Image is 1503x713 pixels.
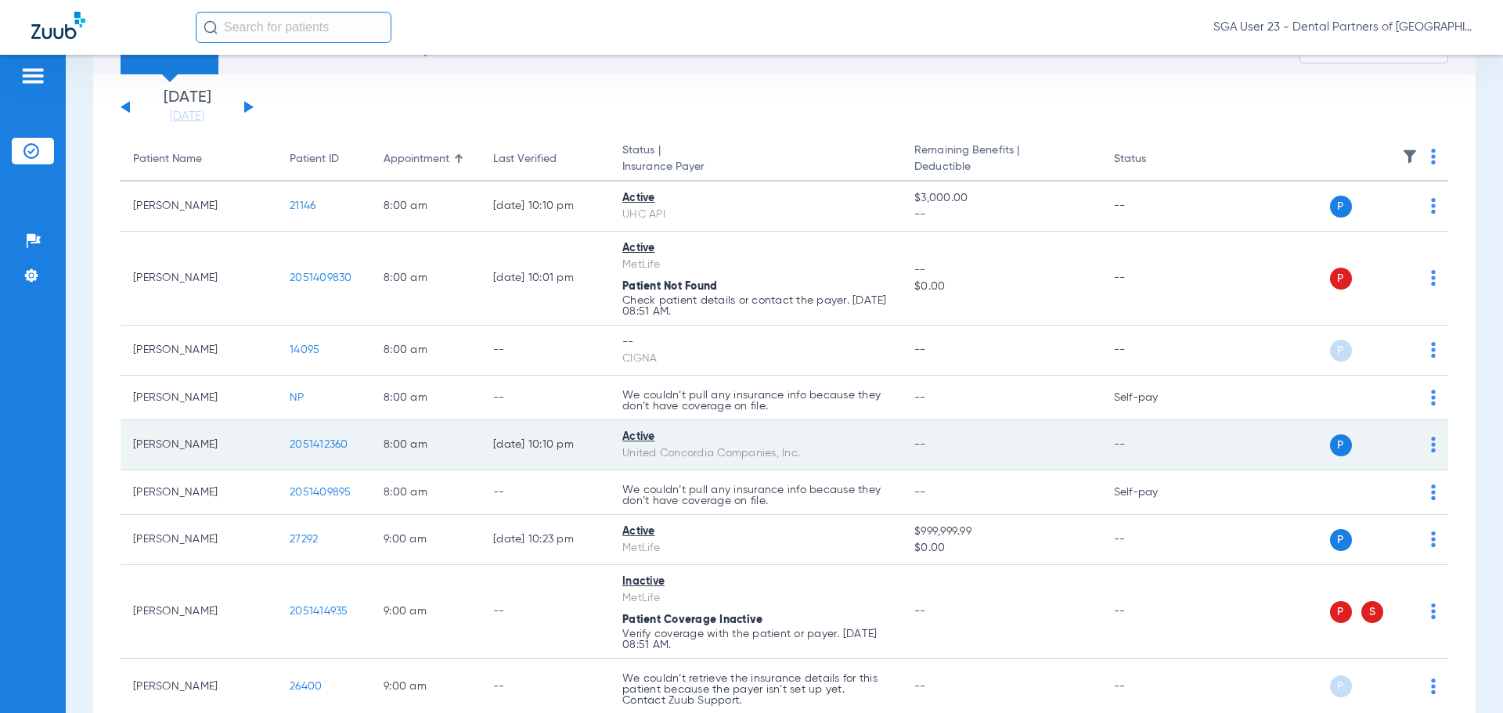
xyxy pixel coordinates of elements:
span: 2051409895 [290,487,351,498]
td: [PERSON_NAME] [121,326,277,376]
span: -- [914,681,926,692]
td: -- [1101,515,1207,565]
td: [DATE] 10:10 PM [481,420,610,470]
td: -- [481,326,610,376]
td: -- [1101,326,1207,376]
p: Check patient details or contact the payer. [DATE] 08:51 AM. [622,295,889,317]
span: Insurance Payer [622,159,889,175]
div: Patient Name [133,151,202,167]
span: -- [914,262,1088,279]
span: $0.00 [914,279,1088,295]
span: P [1330,196,1352,218]
td: -- [481,565,610,659]
span: 2051409830 [290,272,352,283]
img: x.svg [1396,531,1411,547]
span: 14095 [290,344,319,355]
span: -- [914,606,926,617]
div: Last Verified [493,151,557,167]
img: Zuub Logo [31,12,85,39]
span: Patient Not Found [622,281,717,292]
p: We couldn’t pull any insurance info because they don’t have coverage on file. [622,484,889,506]
span: Patient Coverage Inactive [622,614,762,625]
span: P [1330,434,1352,456]
div: Last Verified [493,151,597,167]
td: [DATE] 10:23 PM [481,515,610,565]
iframe: Chat Widget [1425,638,1503,713]
img: x.svg [1396,342,1411,358]
div: Patient ID [290,151,339,167]
span: $0.00 [914,540,1088,556]
div: MetLife [622,590,889,607]
img: group-dot-blue.svg [1431,531,1436,547]
img: group-dot-blue.svg [1431,603,1436,619]
td: 8:00 AM [371,182,481,232]
img: group-dot-blue.svg [1431,342,1436,358]
th: Status [1101,138,1207,182]
td: -- [481,376,610,420]
span: P [1330,601,1352,623]
span: $3,000.00 [914,190,1088,207]
td: [DATE] 10:10 PM [481,182,610,232]
span: 27292 [290,534,318,545]
td: 8:00 AM [371,420,481,470]
div: UHC API [622,207,889,223]
span: -- [914,392,926,403]
img: group-dot-blue.svg [1431,198,1436,214]
img: group-dot-blue.svg [1431,390,1436,405]
span: Deductible [914,159,1088,175]
span: S [1361,601,1383,623]
img: x.svg [1396,270,1411,286]
div: MetLife [622,257,889,273]
div: Active [622,190,889,207]
img: Search Icon [204,20,218,34]
td: 8:00 AM [371,326,481,376]
div: -- [622,334,889,351]
div: Active [622,240,889,257]
span: P [1330,675,1352,697]
td: [PERSON_NAME] [121,515,277,565]
th: Remaining Benefits | [902,138,1101,182]
td: -- [481,470,610,515]
input: Search for patients [196,12,391,43]
span: P [1330,529,1352,551]
span: 21146 [290,200,315,211]
img: x.svg [1396,603,1411,619]
span: $999,999.99 [914,524,1088,540]
span: 2051414935 [290,606,348,617]
div: Patient Name [133,151,265,167]
td: [DATE] 10:01 PM [481,232,610,326]
p: We couldn’t retrieve the insurance details for this patient because the payer isn’t set up yet. C... [622,673,889,706]
div: Appointment [384,151,449,167]
td: -- [1101,565,1207,659]
p: We couldn’t pull any insurance info because they don’t have coverage on file. [622,390,889,412]
img: hamburger-icon [20,67,45,85]
img: x.svg [1396,484,1411,500]
td: 9:00 AM [371,515,481,565]
td: Self-pay [1101,470,1207,515]
div: United Concordia Companies, Inc. [622,445,889,462]
span: NP [290,392,305,403]
td: [PERSON_NAME] [121,565,277,659]
span: -- [914,487,926,498]
img: group-dot-blue.svg [1431,270,1436,286]
span: 2051412360 [290,439,348,450]
img: x.svg [1396,390,1411,405]
span: SGA User 23 - Dental Partners of [GEOGRAPHIC_DATA]-JESUP [1213,20,1472,35]
td: 8:00 AM [371,470,481,515]
img: x.svg [1396,198,1411,214]
th: Status | [610,138,902,182]
div: Inactive [622,574,889,590]
td: 8:00 AM [371,232,481,326]
td: [PERSON_NAME] [121,470,277,515]
span: -- [914,344,926,355]
td: [PERSON_NAME] [121,182,277,232]
td: -- [1101,420,1207,470]
img: filter.svg [1402,149,1418,164]
span: -- [914,207,1088,223]
span: P [1330,268,1352,290]
div: CIGNA [622,351,889,367]
a: [DATE] [140,109,234,124]
div: Active [622,429,889,445]
span: 26400 [290,681,322,692]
